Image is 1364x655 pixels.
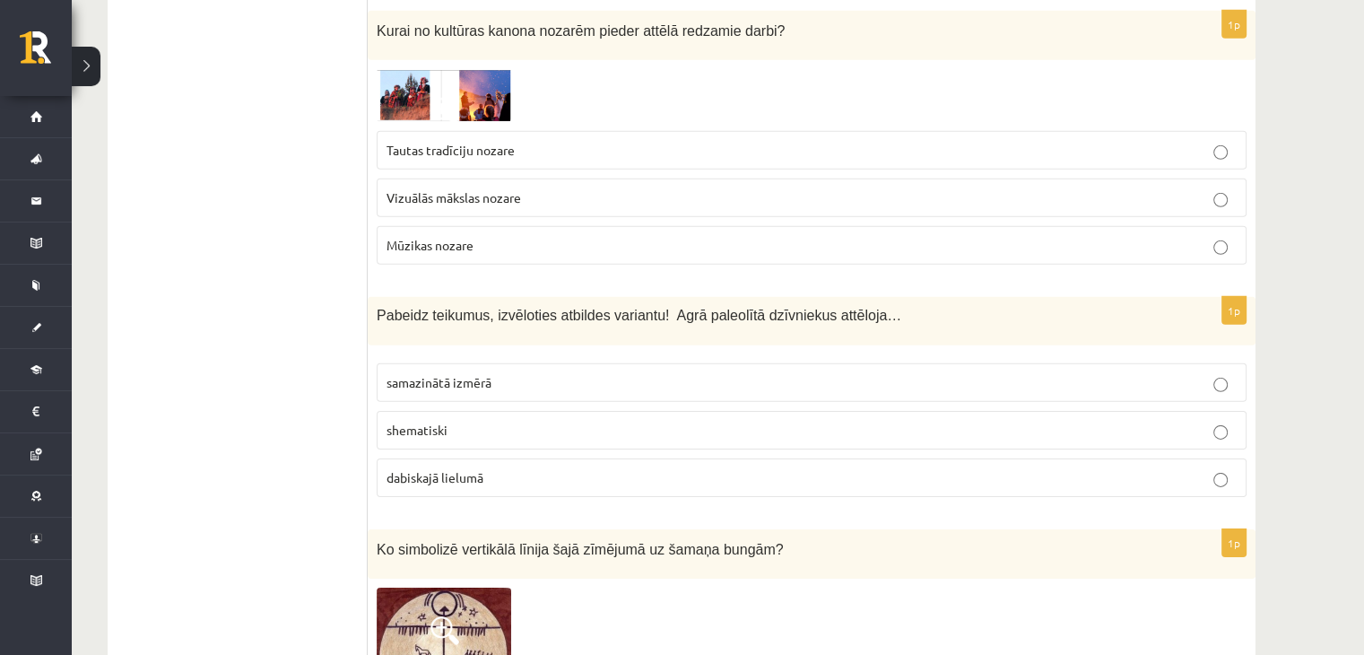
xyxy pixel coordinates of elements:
span: Vizuālās mākslas nozare [387,189,521,205]
span: dabiskajā lielumā [387,469,483,485]
a: Rīgas 1. Tālmācības vidusskola [20,31,72,76]
p: 1p [1221,10,1247,39]
span: shematiski [387,422,447,438]
input: shematiski [1213,425,1228,440]
p: 1p [1221,296,1247,325]
input: dabiskajā lielumā [1213,473,1228,487]
p: 1p [1221,528,1247,557]
span: Kurai no kultūras kanona nozarēm pieder attēlā redzamie darbi? [377,23,785,39]
span: Mūzikas nozare [387,237,473,253]
input: Tautas tradīciju nozare [1213,145,1228,160]
span: Pabeidz teikumus, izvēloties atbildes variantu! Agrā paleolītā dzīvniekus attēloja… [377,308,901,323]
img: Ekr%C4%81nuz%C5%86%C4%93mums_2024-07-24_223245.png [377,69,511,122]
input: Mūzikas nozare [1213,240,1228,255]
input: Vizuālās mākslas nozare [1213,193,1228,207]
span: Ko simbolizē vertikālā līnija šajā zīmējumā uz šamaņa bungām? [377,542,784,557]
span: Tautas tradīciju nozare [387,142,515,158]
input: samazinātā izmērā [1213,378,1228,392]
span: samazinātā izmērā [387,374,491,390]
